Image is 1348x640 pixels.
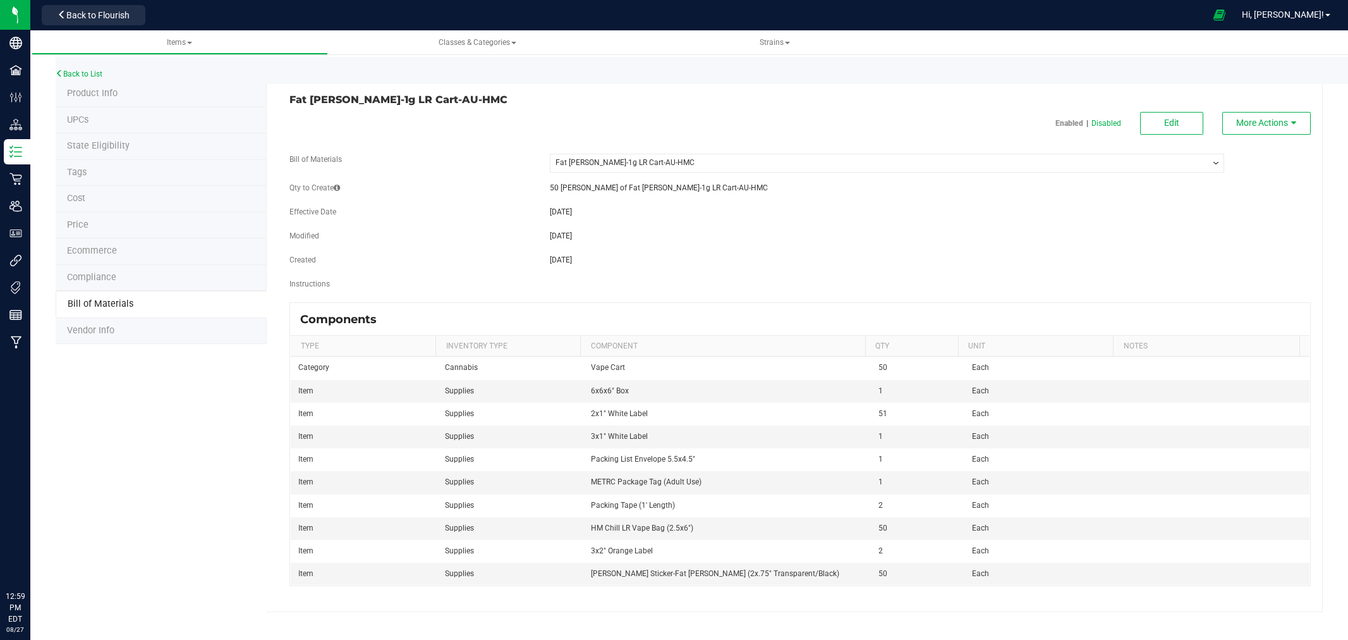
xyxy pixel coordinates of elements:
span: Supplies [445,455,474,464]
inline-svg: Retail [9,173,22,185]
span: Product Info [67,88,118,99]
span: Open Ecommerce Menu [1205,3,1234,27]
span: 50 [878,524,887,532]
span: Vendor Info [67,325,114,336]
span: Each [972,501,989,510]
span: 50 [878,363,887,372]
span: Item [298,386,313,395]
span: Each [972,432,989,441]
span: Each [972,569,989,578]
span: Item [298,524,313,532]
label: Created [289,254,316,266]
span: Back to Flourish [66,10,130,20]
span: Supplies [445,409,474,418]
span: Tag [67,140,130,151]
span: 2 [878,501,883,510]
iframe: Resource center [13,539,51,577]
span: The quantity of the item or item variation expected to be created from the component quantities e... [334,183,340,192]
div: Components [300,312,386,326]
span: Tag [67,114,88,125]
span: Supplies [445,386,474,395]
inline-svg: Facilities [9,64,22,77]
span: Packing List Envelope 5.5x4.5" [591,455,695,464]
span: Supplies [445,524,474,532]
p: Disabled [1091,118,1121,129]
a: Back to List [56,70,102,78]
inline-svg: Integrations [9,254,22,267]
inline-svg: Inventory [9,145,22,158]
span: Packing Tape (1' Length) [591,501,675,510]
span: | [1083,118,1091,129]
span: 1 [878,477,883,486]
span: 1 [878,455,883,464]
inline-svg: Users [9,200,22,212]
span: [DATE] [550,231,572,240]
th: Qty [865,336,958,357]
span: Vape Cart [591,363,625,372]
span: Item [298,501,313,510]
inline-svg: Configuration [9,91,22,104]
span: 2 [878,546,883,555]
span: Compliance [67,272,116,283]
inline-svg: Distribution [9,118,22,131]
span: 50 [878,569,887,578]
inline-svg: Company [9,37,22,49]
th: Notes [1113,336,1299,357]
inline-svg: Reports [9,309,22,321]
span: [PERSON_NAME] Sticker-Fat [PERSON_NAME] (2x.75" Transparent/Black) [591,569,839,578]
inline-svg: Tags [9,281,22,294]
span: 1 [878,386,883,395]
span: 3x1" White Label [591,432,648,441]
span: Classes & Categories [439,38,516,47]
label: Instructions [289,278,330,290]
span: 50 [PERSON_NAME] of Fat [PERSON_NAME]-1g LR Cart-AU-HMC [550,183,768,192]
button: Back to Flourish [42,5,145,25]
span: More Actions [1236,118,1288,128]
span: Each [972,386,989,395]
span: Supplies [445,432,474,441]
label: Qty to Create [289,182,340,194]
span: Ecommerce [67,245,117,256]
span: [DATE] [550,255,572,264]
inline-svg: Manufacturing [9,336,22,348]
th: Type [291,336,435,357]
th: Component [580,336,865,357]
span: Category [298,363,329,372]
span: 1 [878,432,883,441]
span: Item [298,432,313,441]
span: Supplies [445,546,474,555]
span: Item [298,569,313,578]
span: METRC Package Tag (Adult Use) [591,477,701,486]
th: Inventory Type [435,336,580,357]
span: Each [972,455,989,464]
span: Each [972,409,989,418]
span: Supplies [445,477,474,486]
span: Item [298,409,313,418]
span: Strains [760,38,790,47]
span: Each [972,546,989,555]
button: Edit [1140,112,1203,135]
span: 2x1" White Label [591,409,648,418]
span: Each [972,524,989,532]
button: More Actions [1222,112,1311,135]
label: Bill of Materials [289,154,342,165]
span: Item [298,455,313,464]
span: Item [298,546,313,555]
span: 51 [878,409,887,418]
span: Cost [67,193,85,204]
span: Item [298,477,313,486]
span: Supplies [445,569,474,578]
h3: Fat [PERSON_NAME]-1g LR Cart-AU-HMC [289,94,791,106]
span: 6x6x6" Box [591,386,629,395]
span: Hi, [PERSON_NAME]! [1242,9,1324,20]
span: Cannabis [445,363,478,372]
span: [DATE] [550,207,572,216]
span: Bill of Materials [68,298,133,309]
span: HM Chill LR Vape Bag (2.5x6") [591,524,693,532]
label: Modified [289,230,319,242]
span: Edit [1164,118,1179,128]
span: 3x2" Orange Label [591,546,653,555]
inline-svg: User Roles [9,227,22,240]
span: Tag [67,167,87,178]
span: Items [167,38,192,47]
